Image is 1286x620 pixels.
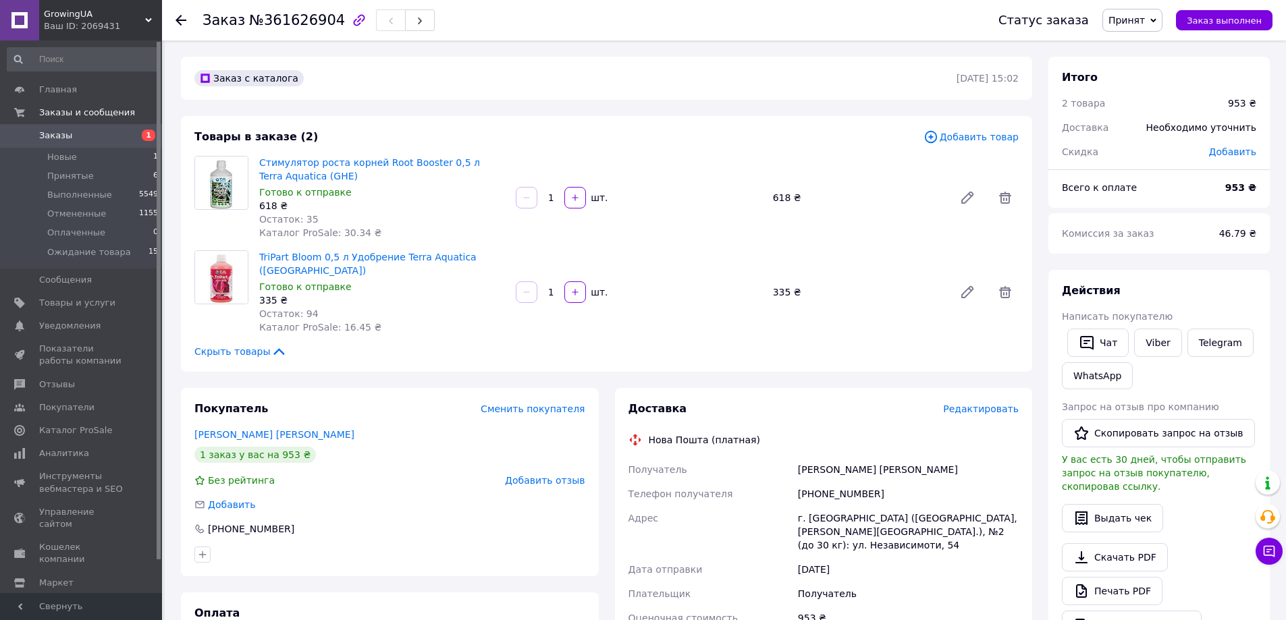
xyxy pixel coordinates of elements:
[39,343,125,367] span: Показатели работы компании
[1187,329,1254,357] a: Telegram
[44,20,162,32] div: Ваш ID: 2069431
[795,457,1021,482] div: [PERSON_NAME] [PERSON_NAME]
[1062,146,1098,157] span: Скидка
[39,84,77,96] span: Главная
[954,184,981,211] a: Редактировать
[1062,504,1163,532] button: Выдать чек
[628,564,703,575] span: Дата отправки
[39,107,135,119] span: Заказы и сообщения
[39,541,125,565] span: Кошелек компании
[44,8,145,20] span: GrowingUA
[645,433,763,447] div: Нова Пошта (платная)
[142,130,155,141] span: 1
[194,607,240,619] span: Оплата
[39,424,112,436] span: Каталог ProSale
[954,279,981,306] a: Редактировать
[992,184,1019,211] span: Удалить
[47,189,112,201] span: Выполненные
[39,447,89,459] span: Аналитика
[1062,419,1255,447] button: Скопировать запрос на отзыв
[194,402,268,415] span: Покупатель
[795,482,1021,506] div: [PHONE_NUMBER]
[39,470,125,495] span: Инструменты вебмастера и SEO
[39,320,101,332] span: Уведомления
[628,402,687,415] span: Доставка
[259,214,319,225] span: Остаток: 35
[1176,10,1272,30] button: Заказ выполнен
[259,252,477,276] a: TriPart Bloom 0,5 л Удобрение Terra Aquatica ([GEOGRAPHIC_DATA])
[1219,228,1256,239] span: 46.79 ₴
[153,170,158,182] span: 6
[1134,329,1181,357] a: Viber
[259,293,505,307] div: 335 ₴
[628,513,658,524] span: Адрес
[208,475,275,486] span: Без рейтинга
[768,188,948,207] div: 618 ₴
[1062,284,1121,297] span: Действия
[1062,122,1108,133] span: Доставка
[194,345,287,358] span: Скрыть товары
[1067,329,1129,357] button: Чат
[628,464,687,475] span: Получатель
[1062,98,1105,109] span: 2 товара
[923,130,1019,144] span: Добавить товар
[194,447,316,463] div: 1 заказ у вас на 953 ₴
[992,279,1019,306] span: Удалить
[47,151,77,163] span: Новые
[139,208,158,220] span: 1155
[7,47,159,72] input: Поиск
[153,151,158,163] span: 1
[208,499,255,510] span: Добавить
[39,506,125,530] span: Управление сайтом
[39,378,75,391] span: Отзывы
[1062,362,1133,389] a: WhatsApp
[39,130,72,142] span: Заказы
[149,246,158,258] span: 15
[153,227,158,239] span: 0
[628,488,733,499] span: Телефон получателя
[1062,543,1168,571] a: Скачать PDF
[795,506,1021,557] div: г. [GEOGRAPHIC_DATA] ([GEOGRAPHIC_DATA], [PERSON_NAME][GEOGRAPHIC_DATA].), №2 (до 30 кг): ул. Нез...
[587,191,609,204] div: шт.
[505,475,585,486] span: Добавить отзыв
[1108,15,1145,26] span: Принят
[259,281,352,292] span: Готово к отправке
[194,429,354,440] a: [PERSON_NAME] [PERSON_NAME]
[259,308,319,319] span: Остаток: 94
[587,285,609,299] div: шт.
[195,251,248,304] img: TriPart Bloom 0,5 л Удобрение Terra Aquatica (Франция)
[943,403,1019,414] span: Редактировать
[795,557,1021,582] div: [DATE]
[628,588,691,599] span: Плательщик
[47,227,105,239] span: Оплаченные
[39,577,74,589] span: Маркет
[259,199,505,213] div: 618 ₴
[176,13,186,27] div: Вернуться назад
[1209,146,1256,157] span: Добавить
[768,283,948,302] div: 335 ₴
[795,582,1021,606] div: Получатель
[259,227,381,238] span: Каталог ProSale: 30.34 ₴
[1062,228,1154,239] span: Комиссия за заказ
[1062,311,1173,322] span: Написать покупателю
[1062,454,1246,492] span: У вас есть 30 дней, чтобы отправить запрос на отзыв покупателю, скопировав ссылку.
[259,157,480,181] a: Стимулятор роста корней Root Booster 0,5 л Terra Aquatica (GHE)
[249,12,345,28] span: №361626904
[1062,577,1162,605] a: Печать PDF
[1225,182,1256,193] b: 953 ₴
[957,73,1019,84] time: [DATE] 15:02
[998,13,1089,27] div: Статус заказа
[139,189,158,201] span: 5549
[47,170,94,182] span: Принятые
[194,70,304,86] div: Заказ с каталога
[1062,401,1219,412] span: Запрос на отзыв про компанию
[1228,96,1256,110] div: 953 ₴
[1256,538,1283,565] button: Чат с покупателем
[39,401,95,414] span: Покупатели
[39,274,92,286] span: Сообщения
[203,12,245,28] span: Заказ
[1062,71,1098,84] span: Итого
[47,208,106,220] span: Отмененные
[259,187,352,198] span: Готово к отправке
[481,403,585,414] span: Сменить покупателя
